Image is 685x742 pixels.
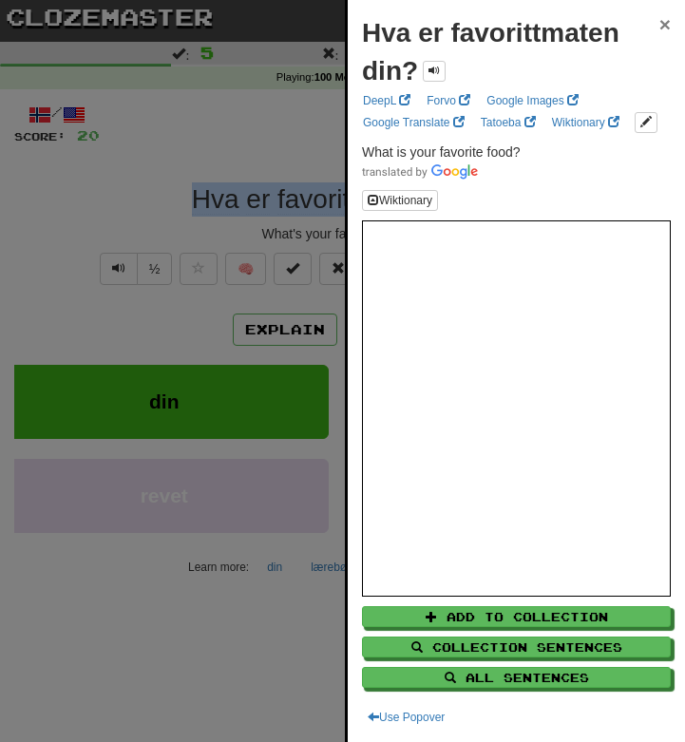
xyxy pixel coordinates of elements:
[659,14,671,34] button: Close
[362,164,478,180] img: Color short
[475,112,542,133] a: Tatoeba
[481,90,584,111] a: Google Images
[362,637,671,657] button: Collection Sentences
[362,606,671,627] button: Add to Collection
[362,190,438,211] button: Wiktionary
[635,112,657,133] button: edit links
[357,112,470,133] a: Google Translate
[659,13,671,35] span: ×
[362,18,619,86] strong: Hva er favorittmaten din?
[362,707,450,728] button: Use Popover
[546,112,625,133] a: Wiktionary
[357,90,416,111] a: DeepL
[362,667,671,688] button: All Sentences
[421,90,476,111] a: Forvo
[362,144,521,160] span: What is your favorite food?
